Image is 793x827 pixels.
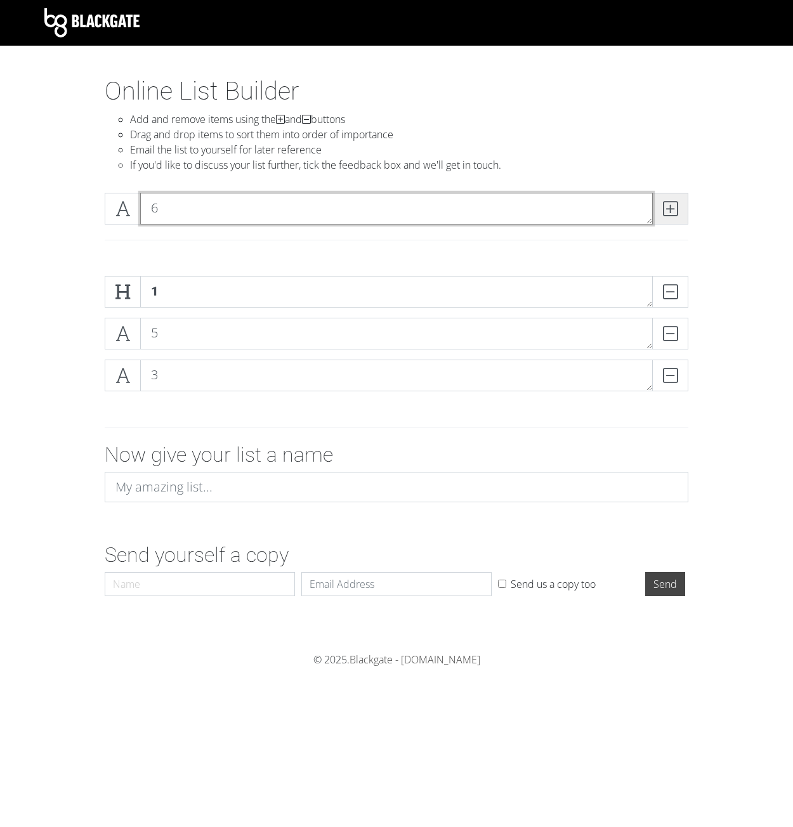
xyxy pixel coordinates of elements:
input: My amazing list... [105,472,688,502]
label: Send us a copy too [511,576,596,592]
li: If you'd like to discuss your list further, tick the feedback box and we'll get in touch. [130,157,688,173]
input: Email Address [301,572,492,596]
input: Name [105,572,295,596]
h2: Send yourself a copy [105,543,688,567]
h1: Online List Builder [105,76,688,107]
img: Blackgate [44,8,140,37]
div: © 2025. [44,652,749,667]
a: Blackgate - [DOMAIN_NAME] [350,653,480,667]
li: Add and remove items using the and buttons [130,112,688,127]
h2: Now give your list a name [105,443,688,467]
li: Drag and drop items to sort them into order of importance [130,127,688,142]
input: Send [645,572,685,596]
li: Email the list to yourself for later reference [130,142,688,157]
